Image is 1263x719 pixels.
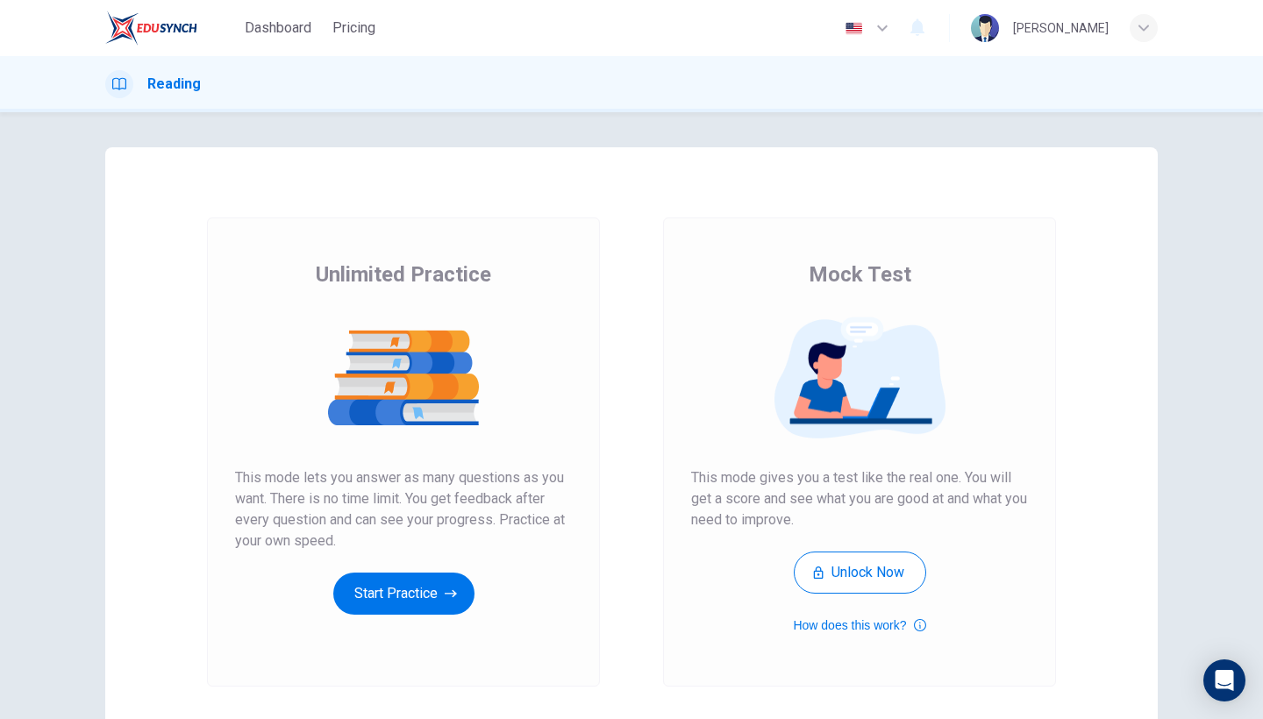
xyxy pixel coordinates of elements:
[235,467,572,552] span: This mode lets you answer as many questions as you want. There is no time limit. You get feedback...
[809,260,911,288] span: Mock Test
[245,18,311,39] span: Dashboard
[333,573,475,615] button: Start Practice
[238,12,318,44] button: Dashboard
[691,467,1028,530] span: This mode gives you a test like the real one. You will get a score and see what you are good at a...
[1203,659,1245,701] div: Open Intercom Messenger
[1013,18,1109,39] div: [PERSON_NAME]
[793,615,925,636] button: How does this work?
[316,260,491,288] span: Unlimited Practice
[105,11,238,46] a: EduSynch logo
[794,552,926,594] button: Unlock Now
[147,74,201,95] h1: Reading
[105,11,197,46] img: EduSynch logo
[325,12,382,44] button: Pricing
[971,14,999,42] img: Profile picture
[843,22,865,35] img: en
[332,18,375,39] span: Pricing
